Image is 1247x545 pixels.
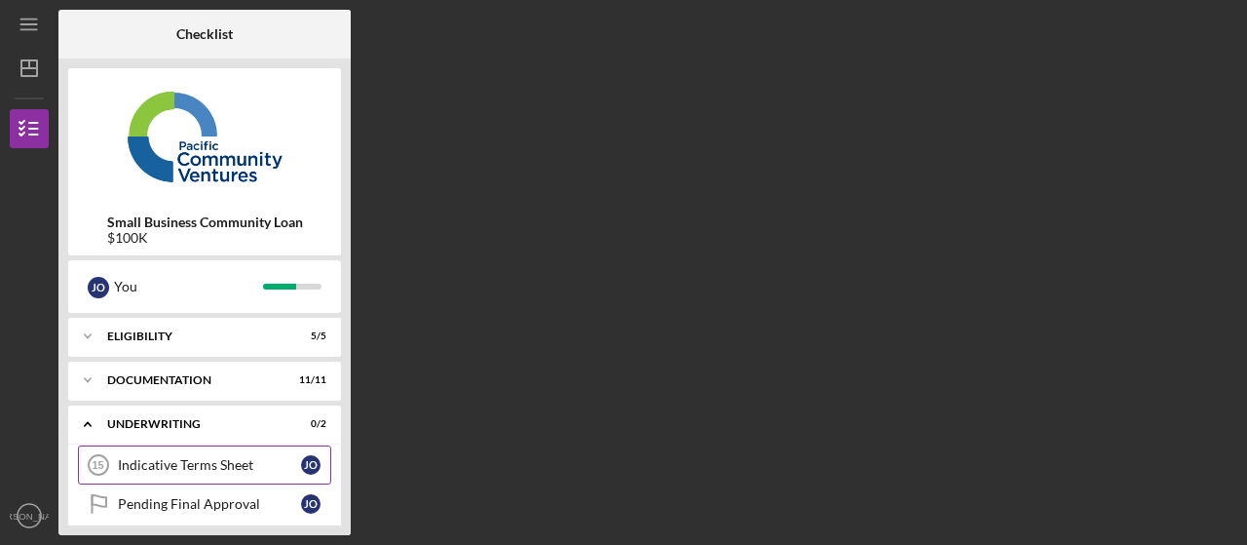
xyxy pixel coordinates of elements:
div: J O [301,494,321,514]
div: $100K [107,230,303,246]
button: [PERSON_NAME] [10,496,49,535]
div: 5 / 5 [291,331,326,342]
div: 11 / 11 [291,374,326,386]
div: Documentation [107,374,278,386]
div: Pending Final Approval [118,496,301,512]
div: Underwriting [107,418,278,430]
div: You [114,270,263,303]
img: Product logo [68,78,341,195]
div: 0 / 2 [291,418,326,430]
a: Pending Final ApprovalJO [78,485,331,524]
b: Small Business Community Loan [107,214,303,230]
div: Eligibility [107,331,278,342]
div: J O [88,277,109,298]
div: J O [301,455,321,475]
a: 15Indicative Terms SheetJO [78,446,331,485]
tspan: 15 [92,459,103,471]
b: Checklist [176,26,233,42]
div: Indicative Terms Sheet [118,457,301,473]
